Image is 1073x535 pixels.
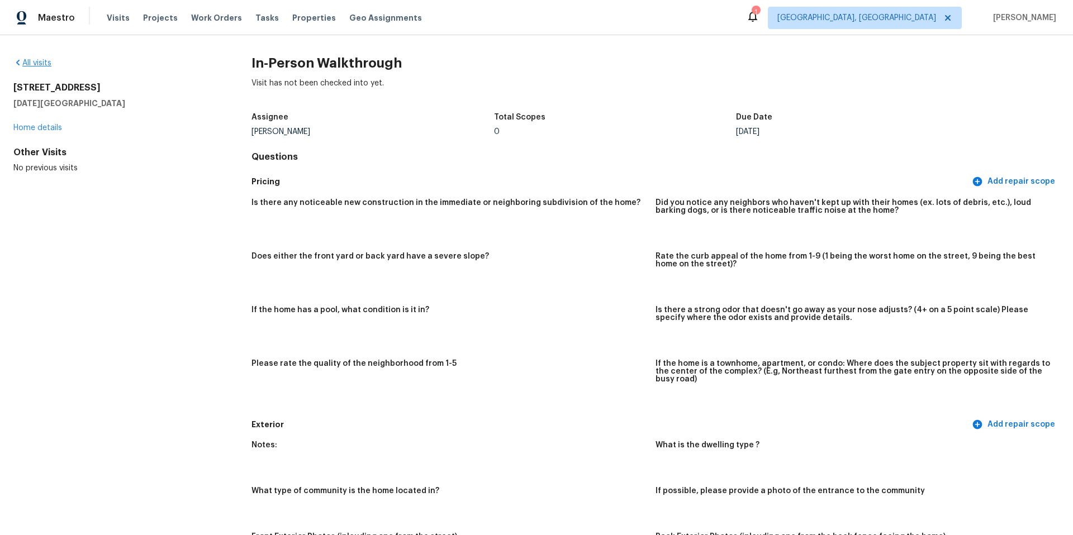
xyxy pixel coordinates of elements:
h5: What type of community is the home located in? [251,487,439,495]
span: Properties [292,12,336,23]
button: Add repair scope [970,171,1060,192]
span: No previous visits [13,164,78,172]
h5: Is there any noticeable new construction in the immediate or neighboring subdivision of the home? [251,199,640,207]
span: [PERSON_NAME] [989,12,1056,23]
div: [DATE] [736,128,979,136]
button: Add repair scope [970,414,1060,435]
h5: Is there a strong odor that doesn't go away as your nose adjusts? (4+ on a 5 point scale) Please ... [656,306,1051,322]
h5: [DATE][GEOGRAPHIC_DATA] [13,98,216,109]
h2: In-Person Walkthrough [251,58,1060,69]
h5: Does either the front yard or back yard have a severe slope? [251,252,489,260]
a: All visits [13,59,51,67]
span: Visits [107,12,130,23]
span: Projects [143,12,178,23]
span: [GEOGRAPHIC_DATA], [GEOGRAPHIC_DATA] [777,12,936,23]
span: Add repair scope [974,175,1055,189]
h5: If possible, please provide a photo of the entrance to the community [656,487,925,495]
h5: If the home is a townhome, apartment, or condo: Where does the subject property sit with regards ... [656,360,1051,383]
h5: Due Date [736,113,772,121]
span: Add repair scope [974,418,1055,432]
span: Work Orders [191,12,242,23]
h5: Exterior [251,419,970,431]
h5: Notes: [251,441,277,449]
a: Home details [13,124,62,132]
h5: What is the dwelling type ? [656,441,759,449]
h4: Questions [251,151,1060,163]
div: Visit has not been checked into yet. [251,78,1060,107]
h2: [STREET_ADDRESS] [13,82,216,93]
h5: Please rate the quality of the neighborhood from 1-5 [251,360,457,367]
h5: Did you notice any neighbors who haven't kept up with their homes (ex. lots of debris, etc.), lou... [656,199,1051,214]
h5: Pricing [251,176,970,188]
div: 1 [752,7,759,18]
div: 0 [494,128,737,136]
span: Tasks [255,14,279,22]
h5: Total Scopes [494,113,545,121]
h5: If the home has a pool, what condition is it in? [251,306,429,314]
div: [PERSON_NAME] [251,128,494,136]
span: Geo Assignments [349,12,422,23]
h5: Assignee [251,113,288,121]
h5: Rate the curb appeal of the home from 1-9 (1 being the worst home on the street, 9 being the best... [656,252,1051,268]
div: Other Visits [13,147,216,158]
span: Maestro [38,12,75,23]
